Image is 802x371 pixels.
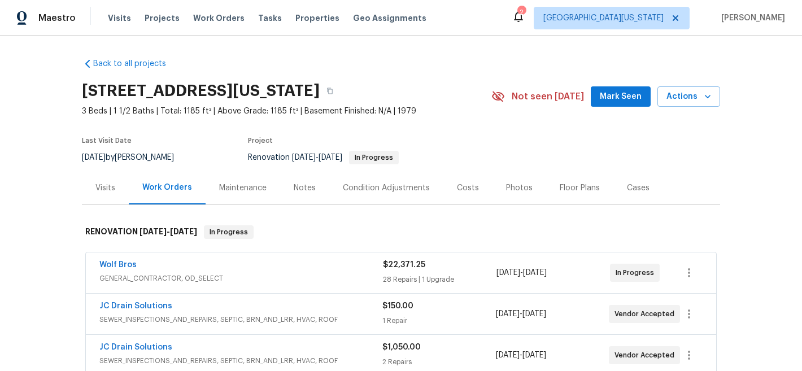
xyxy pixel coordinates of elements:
div: by [PERSON_NAME] [82,151,188,164]
span: [DATE] [292,154,316,162]
div: Maintenance [219,182,267,194]
button: Mark Seen [591,86,651,107]
span: [DATE] [496,269,520,277]
span: Visits [108,12,131,24]
div: RENOVATION [DATE]-[DATE]In Progress [82,214,720,250]
span: SEWER_INSPECTIONS_AND_REPAIRS, SEPTIC, BRN_AND_LRR, HVAC, ROOF [99,314,382,325]
div: 2 [517,7,525,18]
span: Mark Seen [600,90,642,104]
div: Photos [506,182,533,194]
span: In Progress [350,154,398,161]
div: Costs [457,182,479,194]
span: Actions [666,90,711,104]
span: - [496,308,546,320]
div: Cases [627,182,650,194]
div: Work Orders [142,182,192,193]
span: $22,371.25 [383,261,425,269]
span: [DATE] [522,351,546,359]
span: Tasks [258,14,282,22]
div: 1 Repair [382,315,495,326]
span: $150.00 [382,302,413,310]
span: Not seen [DATE] [512,91,584,102]
button: Copy Address [320,81,340,101]
span: [DATE] [496,310,520,318]
span: Projects [145,12,180,24]
a: Back to all projects [82,58,190,69]
span: [DATE] [140,228,167,235]
div: Notes [294,182,316,194]
span: - [496,267,547,278]
span: GENERAL_CONTRACTOR, OD_SELECT [99,273,383,284]
div: Condition Adjustments [343,182,430,194]
span: Project [248,137,273,144]
span: [DATE] [170,228,197,235]
span: - [496,350,546,361]
span: In Progress [616,267,659,278]
div: Visits [95,182,115,194]
span: Geo Assignments [353,12,426,24]
span: Last Visit Date [82,137,132,144]
span: - [140,228,197,235]
span: [DATE] [319,154,342,162]
a: JC Drain Solutions [99,302,172,310]
span: Renovation [248,154,399,162]
span: Vendor Accepted [614,350,679,361]
span: [PERSON_NAME] [717,12,785,24]
a: JC Drain Solutions [99,343,172,351]
span: [DATE] [522,310,546,318]
h6: RENOVATION [85,225,197,239]
span: [GEOGRAPHIC_DATA][US_STATE] [543,12,664,24]
span: In Progress [205,226,252,238]
span: - [292,154,342,162]
span: Vendor Accepted [614,308,679,320]
span: [DATE] [82,154,106,162]
span: $1,050.00 [382,343,421,351]
h2: [STREET_ADDRESS][US_STATE] [82,85,320,97]
span: Properties [295,12,339,24]
a: Wolf Bros [99,261,137,269]
div: 2 Repairs [382,356,495,368]
span: Maestro [38,12,76,24]
div: 28 Repairs | 1 Upgrade [383,274,496,285]
span: Work Orders [193,12,245,24]
div: Floor Plans [560,182,600,194]
button: Actions [657,86,720,107]
span: 3 Beds | 1 1/2 Baths | Total: 1185 ft² | Above Grade: 1185 ft² | Basement Finished: N/A | 1979 [82,106,491,117]
span: SEWER_INSPECTIONS_AND_REPAIRS, SEPTIC, BRN_AND_LRR, HVAC, ROOF [99,355,382,366]
span: [DATE] [496,351,520,359]
span: [DATE] [523,269,547,277]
